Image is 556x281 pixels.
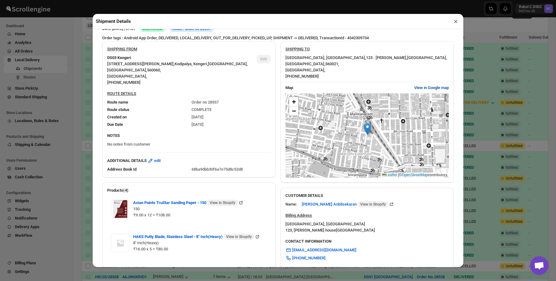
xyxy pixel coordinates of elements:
[292,247,356,253] span: [EMAIL_ADDRESS][DOMAIN_NAME]
[107,122,123,127] span: Due Date
[282,245,360,255] a: [EMAIL_ADDRESS][DOMAIN_NAME]
[285,213,312,218] u: Billing Address
[360,202,386,207] span: View in Shopify
[292,98,296,105] span: +
[133,200,244,205] a: Asian Paints TruStar Sanding Paper - 150 View in Shopify
[208,62,248,66] span: [GEOGRAPHIC_DATA] ,
[285,193,449,199] h3: CUSTOMER DETAILS
[302,201,388,207] span: [PERSON_NAME] Anbilsekaran
[402,173,428,177] a: OpenStreetMap
[133,200,238,206] span: Asian Paints TruStar Sanding Paper - 150
[133,234,254,240] span: HAKS Putty Blade, Stainless Steel - 8'' Inch(Heavy)
[147,68,161,72] span: 560060 ,
[133,213,170,217] span: ₹9.00 x 12 = ₹108.00
[382,173,397,177] a: Leaflet
[192,122,204,127] span: [DATE]
[107,158,147,164] b: ADDITIONAL DETAILS
[175,62,208,66] span: Kodipalya, Kengeri ,
[133,247,168,251] span: ₹16.00 x 5 = ₹80.00
[285,68,325,72] span: [GEOGRAPHIC_DATA] ,
[96,18,131,24] h2: Shipment Details
[107,47,137,51] u: SHIPPING FROM
[285,85,293,90] b: Map
[133,234,260,239] a: HAKS Putty Blade, Stainless Steel - 8'' Inch(Heavy) View in Shopify
[133,241,159,245] span: 8'' Inch(Heavy)
[381,172,449,178] div: © contributors
[107,107,129,112] span: Route status
[407,55,447,60] span: [GEOGRAPHIC_DATA] ,
[285,238,449,245] h3: CONTACT INFORMATION
[285,221,375,233] div: [GEOGRAPHIC_DATA], [GEOGRAPHIC_DATA] 123, [PERSON_NAME] house [GEOGRAPHIC_DATA]
[102,35,454,41] div: Order tags : Android App Order, DELIVERED, LOCAL_DELIVERY, OUT_FOR_DELIVERY, PICKED_UP, SHIPMENT ...
[107,115,127,119] span: Created on
[292,255,326,261] span: [PHONE_NUMBER]
[133,206,140,211] span: 150
[285,74,319,79] span: [PHONE_NUMBER]
[210,200,235,205] span: View in Shopify
[192,100,219,104] span: Order no 28557
[366,55,407,60] span: 123 . [PERSON_NAME] ,
[364,123,371,135] img: Marker
[107,80,141,85] span: [PHONE_NUMBER]
[192,115,204,119] span: [DATE]
[107,187,271,194] h2: Products(4)
[285,62,325,66] span: [GEOGRAPHIC_DATA] ,
[411,83,453,93] button: View in Google map
[398,173,399,177] span: |
[107,55,131,61] b: DS03 Kengeri
[107,62,175,66] span: [STREET_ADDRESS][PERSON_NAME] ,
[107,133,120,138] b: NOTES
[226,234,252,239] span: View in Shopify
[111,234,129,252] img: Item
[107,68,147,72] span: [GEOGRAPHIC_DATA] ,
[285,201,297,207] div: Name:
[192,167,243,172] span: 68ba9dbb30f6a7e75d8c52d8
[192,107,212,112] span: COMPLETE
[302,202,394,206] a: [PERSON_NAME] Anbilsekaran View in Shopify
[451,17,460,26] button: ×
[414,85,449,91] span: View in Google map
[530,256,549,275] div: Open chat
[282,253,329,263] a: [PHONE_NUMBER]
[292,107,296,115] span: −
[107,167,137,172] span: Address Book Id
[144,156,164,166] button: edit
[285,47,310,51] u: SHIPPING TO
[107,91,136,96] u: ROUTE DETAILS
[289,97,298,106] a: Zoom in
[107,100,128,104] span: Route name
[154,158,161,164] span: edit
[325,62,339,66] span: 560021 ,
[285,55,366,60] span: [GEOGRAPHIC_DATA], [GEOGRAPHIC_DATA] ,
[107,74,147,79] span: [GEOGRAPHIC_DATA] ,
[107,142,150,147] span: No notes from customer
[289,106,298,116] a: Zoom out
